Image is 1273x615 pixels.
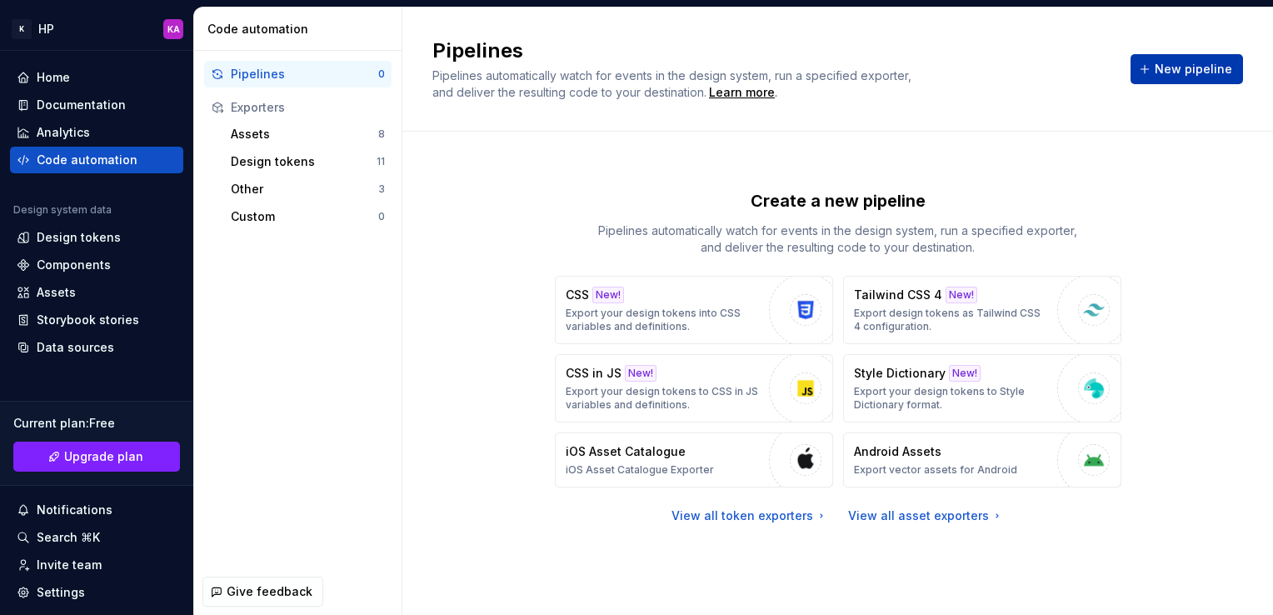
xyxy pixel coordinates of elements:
div: 0 [378,67,385,81]
span: . [706,87,777,99]
a: Components [10,252,183,278]
a: Code automation [10,147,183,173]
div: Custom [231,208,378,225]
a: Data sources [10,334,183,361]
a: Settings [10,579,183,606]
button: KHPKA [3,11,190,47]
button: Design tokens11 [224,148,392,175]
p: Export your design tokens to Style Dictionary format. [854,385,1049,412]
button: Other3 [224,176,392,202]
span: Upgrade plan [64,448,143,465]
button: Pipelines0 [204,61,392,87]
div: Other [231,181,378,197]
div: Design tokens [231,153,377,170]
p: Export design tokens as Tailwind CSS 4 configuration. [854,307,1049,333]
button: Tailwind CSS 4New!Export design tokens as Tailwind CSS 4 configuration. [843,276,1121,344]
p: Tailwind CSS 4 [854,287,942,303]
p: Export your design tokens to CSS in JS variables and definitions. [566,385,761,412]
a: View all token exporters [671,507,828,524]
p: CSS in JS [566,365,622,382]
div: Home [37,69,70,86]
h2: Pipelines [432,37,1111,64]
a: Documentation [10,92,183,118]
button: Notifications [10,497,183,523]
button: CSS in JSNew!Export your design tokens to CSS in JS variables and definitions. [555,354,833,422]
div: HP [38,21,54,37]
button: CSSNew!Export your design tokens into CSS variables and definitions. [555,276,833,344]
a: Invite team [10,552,183,578]
p: CSS [566,287,589,303]
span: Pipelines automatically watch for events in the design system, run a specified exporter, and deli... [432,68,915,99]
p: Android Assets [854,443,941,460]
button: Upgrade plan [13,442,180,472]
div: KA [167,22,180,36]
div: 3 [378,182,385,196]
div: Invite team [37,557,102,573]
a: Design tokens [10,224,183,251]
div: Notifications [37,502,112,518]
div: Storybook stories [37,312,139,328]
div: Settings [37,584,85,601]
p: Export vector assets for Android [854,463,1017,477]
div: New! [946,287,977,303]
p: iOS Asset Catalogue Exporter [566,463,714,477]
div: K [12,19,32,39]
div: Code automation [207,21,395,37]
div: New! [949,365,981,382]
div: Current plan : Free [13,415,180,432]
a: Home [10,64,183,91]
div: Assets [37,284,76,301]
button: Assets8 [224,121,392,147]
button: Style DictionaryNew!Export your design tokens to Style Dictionary format. [843,354,1121,422]
div: Design system data [13,203,112,217]
div: Search ⌘K [37,529,100,546]
a: Storybook stories [10,307,183,333]
div: 8 [378,127,385,141]
div: 11 [377,155,385,168]
div: New! [592,287,624,303]
div: Exporters [231,99,385,116]
div: Code automation [37,152,137,168]
div: Components [37,257,111,273]
span: Give feedback [227,583,312,600]
div: Assets [231,126,378,142]
button: Custom0 [224,203,392,230]
a: View all asset exporters [848,507,1004,524]
a: Learn more [709,84,775,101]
a: Assets [10,279,183,306]
div: 0 [378,210,385,223]
p: Create a new pipeline [751,189,926,212]
button: Give feedback [202,577,323,607]
p: Style Dictionary [854,365,946,382]
p: Export your design tokens into CSS variables and definitions. [566,307,761,333]
div: New! [625,365,656,382]
div: Design tokens [37,229,121,246]
button: Android AssetsExport vector assets for Android [843,432,1121,487]
button: iOS Asset CatalogueiOS Asset Catalogue Exporter [555,432,833,487]
div: Pipelines [231,66,378,82]
div: Documentation [37,97,126,113]
button: Search ⌘K [10,524,183,551]
p: iOS Asset Catalogue [566,443,686,460]
div: Data sources [37,339,114,356]
a: Analytics [10,119,183,146]
div: Analytics [37,124,90,141]
span: New pipeline [1155,61,1232,77]
p: Pipelines automatically watch for events in the design system, run a specified exporter, and deli... [588,222,1088,256]
button: New pipeline [1131,54,1243,84]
